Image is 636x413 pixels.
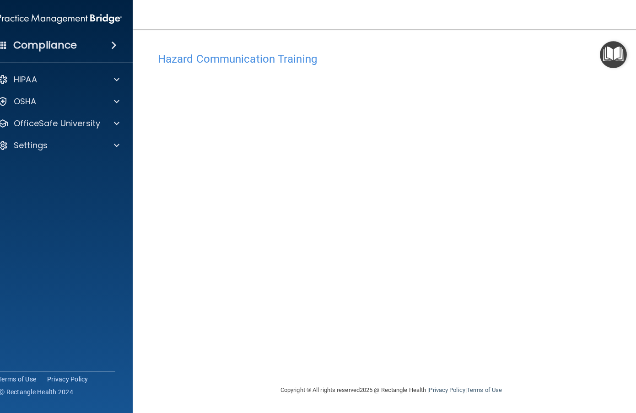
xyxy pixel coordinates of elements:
h4: Compliance [13,39,77,52]
a: Terms of Use [467,386,502,393]
p: HIPAA [14,74,37,85]
a: Privacy Policy [429,386,465,393]
p: Settings [14,140,48,151]
button: Open Resource Center [600,41,627,68]
iframe: HCT [158,70,625,372]
a: Privacy Policy [47,375,88,384]
p: OfficeSafe University [14,118,100,129]
p: OSHA [14,96,37,107]
h4: Hazard Communication Training [158,53,625,65]
div: Copyright © All rights reserved 2025 @ Rectangle Health | | [224,375,558,405]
